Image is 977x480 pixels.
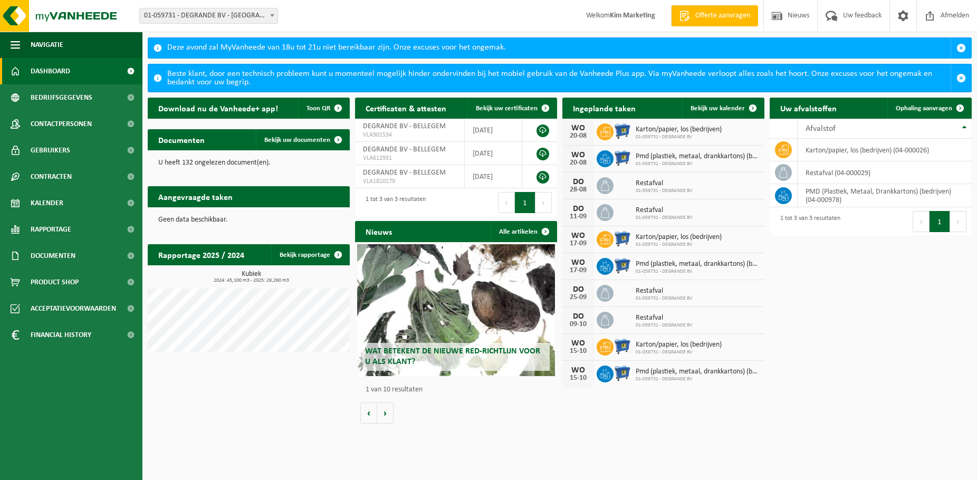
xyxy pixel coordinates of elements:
div: 15-10 [568,375,589,382]
button: 1 [515,192,535,213]
span: Dashboard [31,58,70,84]
p: U heeft 132 ongelezen document(en). [158,159,339,167]
a: Bekijk uw kalender [682,98,763,119]
a: Bekijk uw certificaten [467,98,556,119]
td: PMD (Plastiek, Metaal, Drankkartons) (bedrijven) (04-000978) [798,184,972,207]
div: DO [568,178,589,186]
span: 01-059731 - DEGRANDE BV [636,215,693,221]
span: 01-059731 - DEGRANDE BV [636,242,722,248]
button: Previous [913,211,930,232]
button: Vorige [360,402,377,424]
button: Next [950,211,966,232]
span: 01-059731 - DEGRANDE BV [636,268,759,275]
div: 20-08 [568,132,589,140]
h2: Documenten [148,129,215,150]
h2: Aangevraagde taken [148,186,243,207]
span: 01-059731 - DEGRANDE BV [636,161,759,167]
div: 17-09 [568,267,589,274]
div: WO [568,124,589,132]
a: Ophaling aanvragen [887,98,971,119]
span: Bekijk uw kalender [691,105,745,112]
h2: Rapportage 2025 / 2024 [148,244,255,265]
h2: Download nu de Vanheede+ app! [148,98,289,118]
h2: Nieuws [355,221,403,242]
div: DO [568,312,589,321]
div: 28-08 [568,186,589,194]
span: Karton/papier, los (bedrijven) [636,341,722,349]
a: Bekijk uw documenten [256,129,349,150]
div: 1 tot 3 van 3 resultaten [360,191,426,214]
div: WO [568,232,589,240]
span: Bedrijfsgegevens [31,84,92,111]
div: WO [568,366,589,375]
a: Offerte aanvragen [671,5,758,26]
div: 20-08 [568,159,589,167]
span: Pmd (plastiek, metaal, drankkartons) (bedrijven) [636,260,759,268]
td: restafval (04-000029) [798,161,972,184]
span: 01-059731 - DEGRANDE BV [636,349,722,356]
span: Bekijk uw certificaten [476,105,538,112]
strong: Kim Marketing [610,12,655,20]
a: Bekijk rapportage [271,244,349,265]
button: Volgende [377,402,394,424]
img: WB-0660-HPE-BE-01 [614,337,631,355]
span: DEGRANDE BV - BELLEGEM [363,169,446,177]
span: 2024: 45,100 m3 - 2025: 29,260 m3 [153,278,350,283]
td: [DATE] [465,165,522,188]
p: Geen data beschikbaar. [158,216,339,224]
td: [DATE] [465,119,522,142]
span: Toon QR [306,105,330,112]
button: Toon QR [298,98,349,119]
div: Deze avond zal MyVanheede van 18u tot 21u niet bereikbaar zijn. Onze excuses voor het ongemak. [167,38,951,58]
span: Wat betekent de nieuwe RED-richtlijn voor u als klant? [365,347,540,366]
span: 01-059731 - DEGRANDE BV [636,295,693,302]
span: Offerte aanvragen [693,11,753,21]
h2: Certificaten & attesten [355,98,457,118]
img: WB-0660-HPE-BE-01 [614,364,631,382]
span: Restafval [636,179,693,188]
a: Alle artikelen [491,221,556,242]
button: Previous [498,192,515,213]
span: 01-059731 - DEGRANDE BV [636,322,693,329]
img: WB-0660-HPE-BE-01 [614,149,631,167]
div: Beste klant, door een technisch probleem kunt u momenteel mogelijk hinder ondervinden bij het mob... [167,64,951,92]
span: Restafval [636,287,693,295]
span: Karton/papier, los (bedrijven) [636,126,722,134]
span: 01-059731 - DEGRANDE BV [636,376,759,382]
div: 25-09 [568,294,589,301]
div: WO [568,151,589,159]
span: Contactpersonen [31,111,92,137]
span: Bekijk uw documenten [264,137,330,143]
span: Afvalstof [806,124,836,133]
td: [DATE] [465,142,522,165]
span: Contracten [31,164,72,190]
span: VLA901534 [363,131,456,139]
h2: Ingeplande taken [562,98,646,118]
span: Financial History [31,322,91,348]
span: Gebruikers [31,137,70,164]
span: DEGRANDE BV - BELLEGEM [363,122,446,130]
span: Restafval [636,206,693,215]
h3: Kubiek [153,271,350,283]
span: 01-059731 - DEGRANDE BV - BELLEGEM [139,8,278,24]
span: Rapportage [31,216,71,243]
span: Product Shop [31,269,79,295]
span: DEGRANDE BV - BELLEGEM [363,146,446,153]
div: DO [568,285,589,294]
span: 01-059731 - DEGRANDE BV - BELLEGEM [140,8,277,23]
a: Wat betekent de nieuwe RED-richtlijn voor u als klant? [357,244,555,376]
span: Pmd (plastiek, metaal, drankkartons) (bedrijven) [636,152,759,161]
td: karton/papier, los (bedrijven) (04-000026) [798,139,972,161]
div: 1 tot 3 van 3 resultaten [775,210,840,233]
p: 1 van 10 resultaten [366,386,552,393]
div: WO [568,258,589,267]
span: Restafval [636,314,693,322]
button: 1 [930,211,950,232]
div: WO [568,339,589,348]
span: 01-059731 - DEGRANDE BV [636,134,722,140]
span: Ophaling aanvragen [896,105,952,112]
span: 01-059731 - DEGRANDE BV [636,188,693,194]
span: Documenten [31,243,75,269]
span: Kalender [31,190,63,216]
span: VLA612931 [363,154,456,162]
